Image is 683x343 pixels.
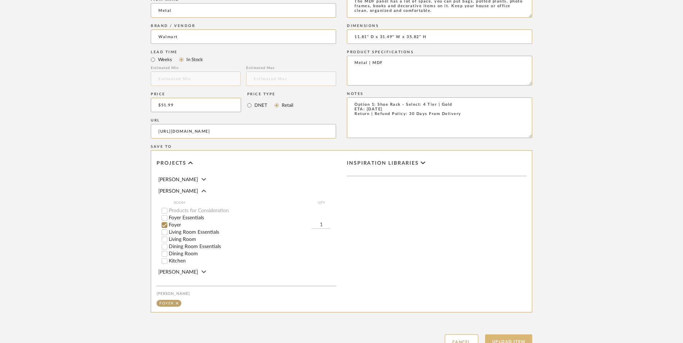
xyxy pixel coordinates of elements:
div: Product Specifications [347,50,532,54]
span: QTY [312,200,330,206]
span: [PERSON_NAME] [158,177,198,182]
div: Notes [347,92,532,96]
input: Enter URL [151,124,336,138]
label: Living Room Essentials [169,230,336,235]
input: Estimated Max [246,72,336,86]
div: Lead Time [151,50,336,54]
mat-radio-group: Select price type [247,98,293,112]
label: Dining Room [169,251,336,256]
div: Dimensions [347,24,532,28]
label: Foyer [169,223,312,228]
div: URL [151,118,336,123]
input: Unknown [151,29,336,44]
label: DNET [254,101,267,109]
span: Projects [157,160,186,166]
span: [PERSON_NAME] [158,189,198,194]
span: ROOM [174,200,312,206]
label: Living Room [169,237,336,242]
div: Estimated Max [246,66,336,70]
label: Foyer Essentials [169,215,336,220]
input: Enter Dimensions [347,29,532,44]
span: Inspiration libraries [347,160,419,166]
label: Retail [281,101,293,109]
div: Save To [151,145,532,149]
span: [PERSON_NAME] [158,270,198,275]
label: Kitchen [169,259,336,264]
div: Estimated Min [151,66,241,70]
label: In Stock [186,56,203,64]
div: Foyer [159,302,174,305]
div: [PERSON_NAME] [157,292,336,296]
div: Price Type [247,92,293,96]
input: Enter Name [151,3,336,18]
div: Price [151,92,241,96]
mat-radio-group: Select item type [151,55,336,64]
input: Estimated Min [151,72,241,86]
label: Weeks [157,56,172,64]
input: Enter DNET Price [151,98,241,112]
label: Dining Room Essentials [169,244,336,249]
div: Brand / Vendor [151,24,336,28]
